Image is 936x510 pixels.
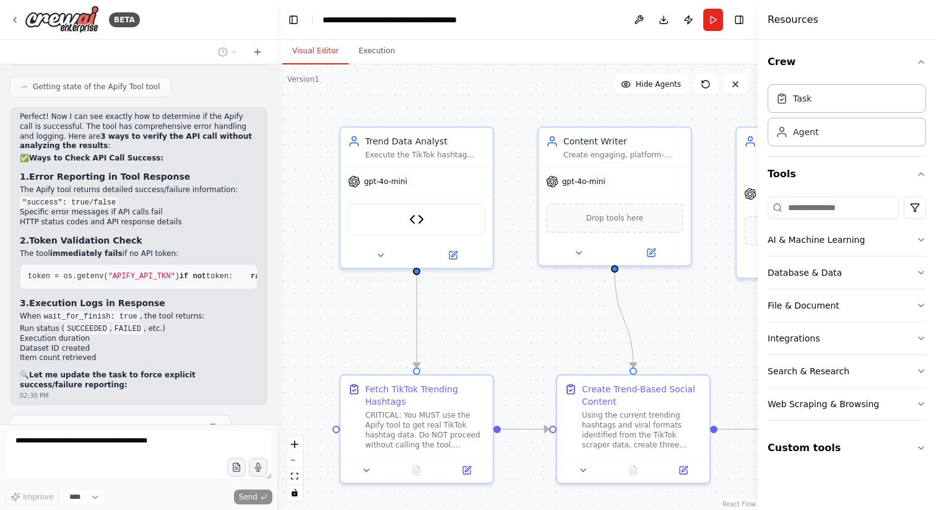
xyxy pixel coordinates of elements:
div: Tools [768,191,926,431]
h3: 3. [20,297,258,309]
div: Trend Data Analyst [365,135,485,147]
strong: immediately fails [50,249,123,258]
button: Hide Agents [613,74,688,94]
button: Start a new chat [248,45,267,59]
button: toggle interactivity [287,485,303,501]
h3: 2. [20,234,258,247]
button: Custom tools [768,431,926,465]
div: Version 1 [287,74,319,84]
button: Visual Editor [282,38,349,64]
div: File & Document [768,299,839,312]
strong: Token Validation Check [29,235,142,245]
div: Using the current trending hashtags and viral formats identified from the TikTok scraper data, cr... [582,410,702,450]
strong: 3 ways to verify the API call without analyzing the results [20,132,252,151]
g: Edge from 7e8e2023-2a7e-4efe-b9fb-a32f75b77b50 to 7a4c9d8b-c79b-4ac3-982e-e9076cc20d4a [609,273,639,367]
li: Execution duration [20,334,258,344]
span: Hide Agents [636,79,681,89]
li: HTTP status codes and API response details [20,218,258,227]
button: zoom in [287,436,303,452]
p: When , the tool returns: [20,312,258,322]
button: Crew [768,45,926,79]
button: Database & Data [768,257,926,289]
span: if [180,272,188,281]
button: Hide right sidebar [730,11,748,29]
div: AI & Machine Learning [768,234,865,246]
div: Database & Data [768,266,842,279]
span: gpt-4o-mini [364,177,407,187]
div: Create Trend-Based Social Content [582,383,702,408]
span: not [193,272,206,281]
button: fit view [287,468,303,485]
div: Task [793,92,812,105]
button: AI & Machine Learning [768,224,926,256]
g: Edge from 7a4c9d8b-c79b-4ac3-982e-e9076cc20d4a to db6051c3-92b2-48e5-b3dd-1f322ef8e252 [717,423,766,436]
button: No output available [607,463,660,478]
code: "success": true/false [20,197,118,208]
strong: Execution Logs in Response [29,298,165,308]
h2: 🔍 [20,371,258,390]
div: Crew [768,79,926,156]
button: Open in side panel [445,463,488,478]
p: The tool if no API token: [20,249,258,259]
button: zoom out [287,452,303,468]
li: Item count retrieved [20,353,258,363]
span: raise [251,272,273,281]
div: Integrations [768,332,820,345]
code: wait_for_finish: true [41,311,139,322]
div: CRITICAL: You MUST use the Apify tool to get real TikTok hashtag data. Do NOT proceed without cal... [365,410,485,450]
img: Logo [25,6,99,33]
span: Drop tools here [586,212,644,224]
p: The Apify tool returns detailed success/failure information: [20,185,258,195]
span: Send [239,492,258,502]
button: Upload files [227,458,246,477]
li: Dataset ID created [20,344,258,354]
span: "APIFY_API_TKN" [108,272,175,281]
div: Agent [793,126,818,138]
g: Edge from 039bcd02-8b0c-4e4d-83b2-5ea0e995c6c1 to 7a4c9d8b-c79b-4ac3-982e-e9076cc20d4a [501,423,549,436]
strong: Error Reporting in Tool Response [29,172,190,182]
li: Run status ( , , etc.) [20,324,258,334]
span: token = os.getenv( [28,272,108,281]
h4: Resources [768,12,818,27]
div: BETA [109,12,140,27]
div: Content WriterCreate engaging, platform-specific social media content that incorporates trending ... [537,126,692,266]
button: Search & Research [768,355,926,387]
span: gpt-4o-mini [562,177,605,187]
button: Integrations [768,322,926,354]
button: Switch to previous chat [213,45,243,59]
div: Content Writer [563,135,683,147]
code: SUCCEEDED [64,323,110,335]
span: Getting state of the Apify Tool tool [33,82,160,92]
li: Specific error messages if API calls fail [20,208,258,218]
div: Web Scraping & Browsing [768,398,879,410]
p: Perfect! Now I can see exactly how to determine if the Apify call is successful. The tool has com... [20,112,258,151]
img: Apify Tool [409,212,424,227]
div: 02:30 PM [20,391,49,400]
div: Fetch TikTok Trending Hashtags [365,383,485,408]
button: Click to speak your automation idea [249,458,267,477]
g: Edge from ab5cc530-58be-4790-9d2d-a8333a11979f to 039bcd02-8b0c-4e4d-83b2-5ea0e995c6c1 [410,275,423,367]
button: Open in side panel [662,463,704,478]
h2: ✅ [20,154,258,164]
div: Create engaging, platform-specific social media content that incorporates trending hashtags, main... [563,150,683,160]
div: Fetch TikTok Trending HashtagsCRITICAL: You MUST use the Apify tool to get real TikTok hashtag da... [339,374,494,484]
span: token: [206,272,233,281]
strong: Let me update the task to force explicit success/failure reporting: [20,371,196,389]
button: Send [234,490,272,504]
a: React Flow attribution [722,501,756,508]
button: Tools [768,157,926,191]
span: ) [175,272,180,281]
button: Improve [5,489,59,505]
strong: Ways to Check API Call Success: [29,154,163,162]
div: Search & Research [768,365,849,377]
button: Execution [349,38,405,64]
button: Web Scraping & Browsing [768,388,926,420]
div: Trend Data AnalystExecute the TikTok hashtag scraper (colorful_xenurine/tiktok-hashtag-scraper-ta... [339,126,494,269]
code: FAILED [112,323,144,335]
div: Create Trend-Based Social ContentUsing the current trending hashtags and viral formats identified... [556,374,711,484]
button: Open in side panel [418,248,488,263]
div: Execute the TikTok hashtag scraper (colorful_xenurine/tiktok-hashtag-scraper-task) to fetch real-... [365,150,485,160]
button: No output available [391,463,443,478]
h3: 1. [20,170,258,183]
button: File & Document [768,289,926,322]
